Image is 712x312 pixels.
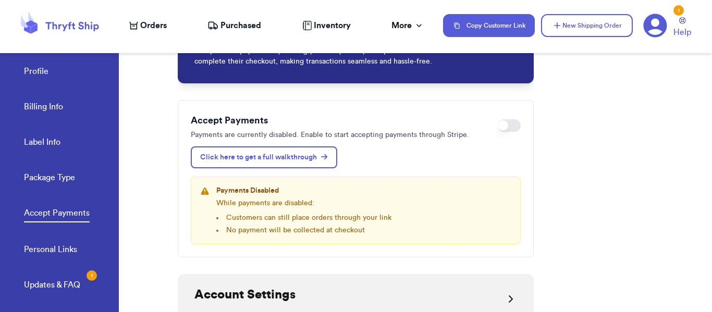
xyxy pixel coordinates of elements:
[541,14,633,37] button: New Shipping Order
[216,198,391,208] p: While payments are disabled:
[191,113,489,128] h3: Accept Payments
[643,14,667,38] a: 1
[207,19,261,32] a: Purchased
[24,279,80,293] a: Updates & FAQ1
[194,46,517,67] p: Easily collect payments by sharing your unique Thryft Ship link. Customers can use it to complete...
[24,65,48,80] a: Profile
[24,101,63,115] a: Billing Info
[443,14,535,37] button: Copy Customer Link
[673,17,691,39] a: Help
[673,26,691,39] span: Help
[216,225,391,235] li: No payment will be collected at checkout
[200,152,327,163] p: Click here to get a full walkthrough
[216,185,391,196] h3: Payments Disabled
[391,19,424,32] div: More
[129,19,167,32] a: Orders
[87,270,97,281] div: 1
[191,146,337,168] a: Click here to get a full walkthrough
[24,279,80,291] div: Updates & FAQ
[216,213,391,223] li: Customers can still place orders through your link
[673,5,684,16] div: 1
[314,19,351,32] span: Inventory
[140,19,167,32] span: Orders
[24,243,77,258] a: Personal Links
[24,207,90,222] a: Accept Payments
[302,19,351,32] a: Inventory
[24,136,60,151] a: Label Info
[194,286,296,303] h2: Account Settings
[24,171,75,186] a: Package Type
[191,130,489,140] p: Payments are currently disabled. Enable to start accepting payments through Stripe.
[220,19,261,32] span: Purchased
